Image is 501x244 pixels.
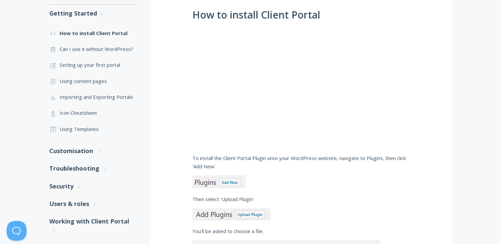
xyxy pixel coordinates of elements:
[49,142,137,160] a: Customisation
[49,25,137,41] a: How to install Client Portal
[192,227,410,235] p: You'll be asked to choose a file.
[49,178,137,195] a: Security
[192,195,410,203] p: Then select 'Upload Plugin'.
[49,73,137,89] a: Using content pages
[49,195,137,213] a: Users & roles
[49,57,137,73] a: Setting up your first portal
[49,89,137,105] a: Importing and Exporting Portals
[7,221,26,241] iframe: Toggle Customer Support
[49,105,137,121] a: Icon Cheatsheet
[192,9,410,20] h1: How to install Client Portal
[49,5,137,22] a: Getting Started
[49,160,137,177] a: Troubleshooting
[49,121,137,137] a: Using Templates
[49,213,137,240] a: Working with Client Portal
[192,154,410,170] p: To install the Client Portal Plugin onto your WordPress website, navigate to Plugins, then click ...
[49,41,137,57] a: Can I use it without WordPress?
[192,25,410,144] iframe: Installing Client Portal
